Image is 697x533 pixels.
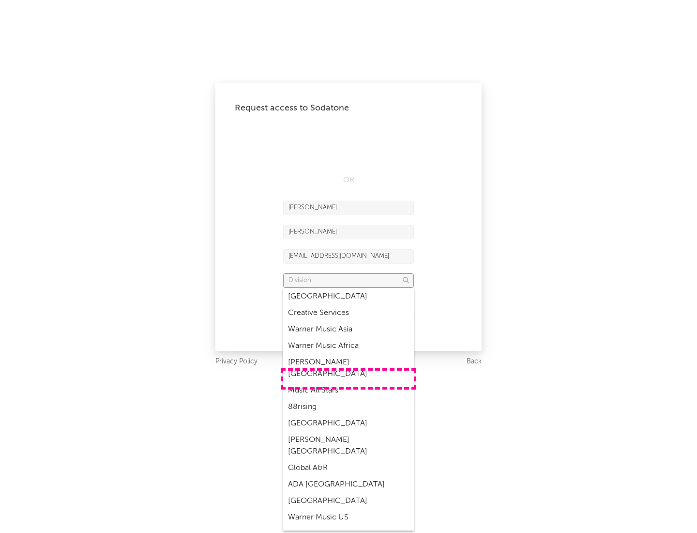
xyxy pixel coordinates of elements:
[283,338,414,354] div: Warner Music Africa
[283,382,414,399] div: Music All Stars
[215,356,258,368] a: Privacy Policy
[283,415,414,432] div: [GEOGRAPHIC_DATA]
[283,354,414,382] div: [PERSON_NAME] [GEOGRAPHIC_DATA]
[283,273,414,288] input: Division
[283,432,414,460] div: [PERSON_NAME] [GEOGRAPHIC_DATA]
[235,102,462,114] div: Request access to Sodatone
[283,288,414,305] div: [GEOGRAPHIC_DATA]
[467,356,482,368] a: Back
[283,493,414,509] div: [GEOGRAPHIC_DATA]
[283,225,414,239] input: Last Name
[283,305,414,321] div: Creative Services
[283,249,414,264] input: Email
[283,460,414,476] div: Global A&R
[283,201,414,215] input: First Name
[283,174,414,186] div: OR
[283,476,414,493] div: ADA [GEOGRAPHIC_DATA]
[283,509,414,526] div: Warner Music US
[283,321,414,338] div: Warner Music Asia
[283,399,414,415] div: 88rising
